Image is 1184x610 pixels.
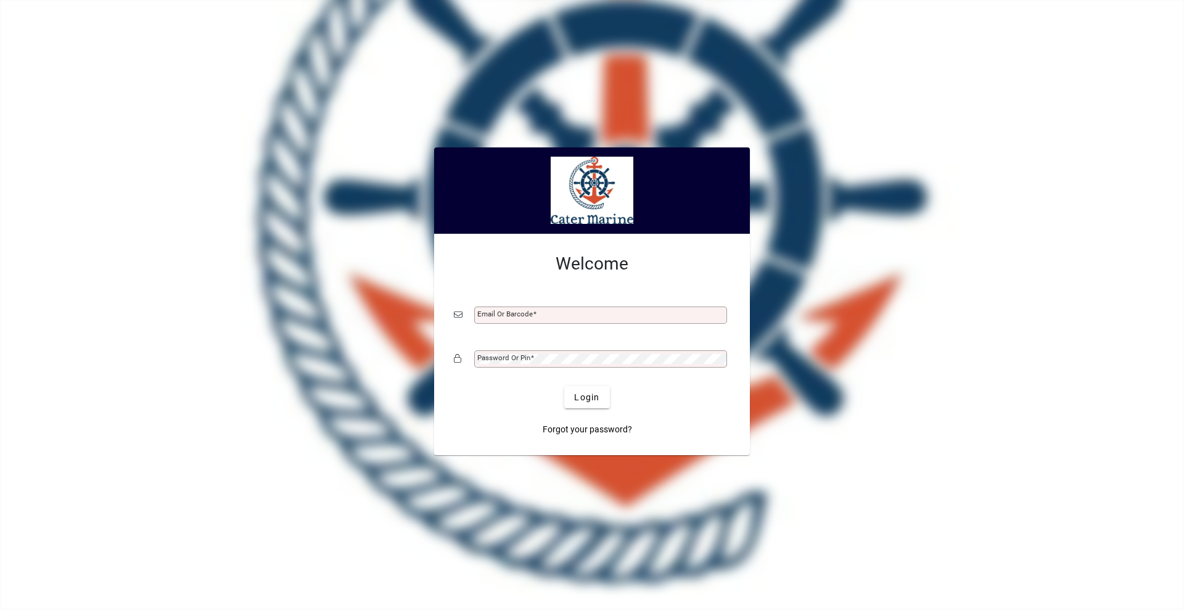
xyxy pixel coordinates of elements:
[538,418,637,440] a: Forgot your password?
[574,391,599,404] span: Login
[454,253,730,274] h2: Welcome
[564,386,609,408] button: Login
[477,353,530,362] mat-label: Password or Pin
[543,423,632,436] span: Forgot your password?
[477,310,533,318] mat-label: Email or Barcode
